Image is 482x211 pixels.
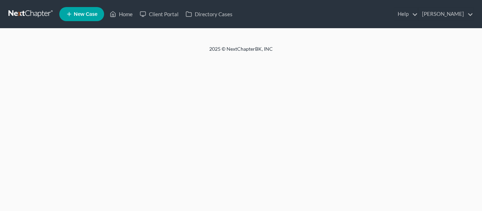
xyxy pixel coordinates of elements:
a: Home [106,8,136,20]
a: Directory Cases [182,8,236,20]
a: Client Portal [136,8,182,20]
div: 2025 © NextChapterBK, INC [40,45,442,58]
a: [PERSON_NAME] [418,8,473,20]
new-legal-case-button: New Case [59,7,104,21]
a: Help [394,8,418,20]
